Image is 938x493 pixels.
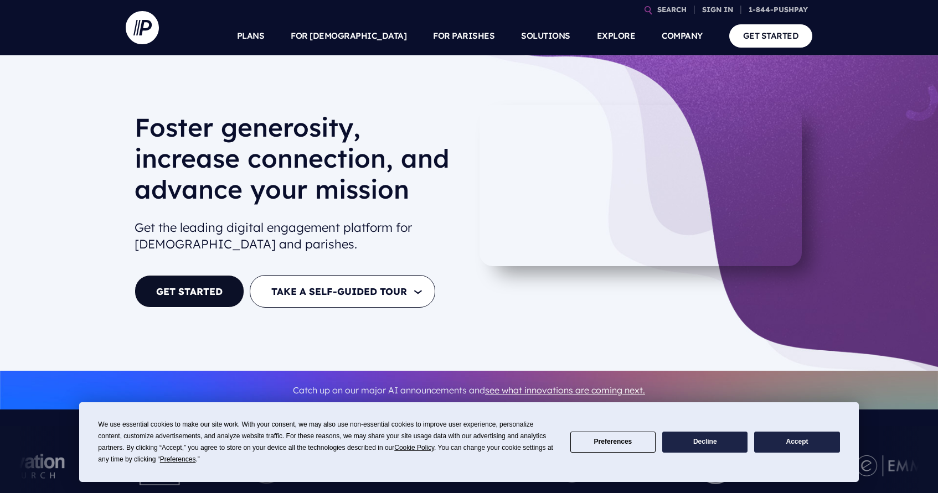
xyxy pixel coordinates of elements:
[135,215,460,258] h2: Get the leading digital engagement platform for [DEMOGRAPHIC_DATA] and parishes.
[394,444,434,452] span: Cookie Policy
[135,275,244,308] a: GET STARTED
[597,17,636,55] a: EXPLORE
[485,385,645,396] a: see what innovations are coming next.
[662,432,748,453] button: Decline
[521,17,570,55] a: SOLUTIONS
[160,455,196,463] span: Preferences
[662,17,703,55] a: COMPANY
[135,112,460,214] h1: Foster generosity, increase connection, and advance your mission
[250,275,435,308] button: TAKE A SELF-GUIDED TOUR
[754,432,839,453] button: Accept
[291,17,406,55] a: FOR [DEMOGRAPHIC_DATA]
[98,419,556,465] div: We use essential cookies to make our site work. With your consent, we may also use non-essential ...
[729,24,813,47] a: GET STARTED
[79,402,859,482] div: Cookie Consent Prompt
[237,17,265,55] a: PLANS
[570,432,656,453] button: Preferences
[433,17,494,55] a: FOR PARISHES
[135,378,803,403] p: Catch up on our major AI announcements and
